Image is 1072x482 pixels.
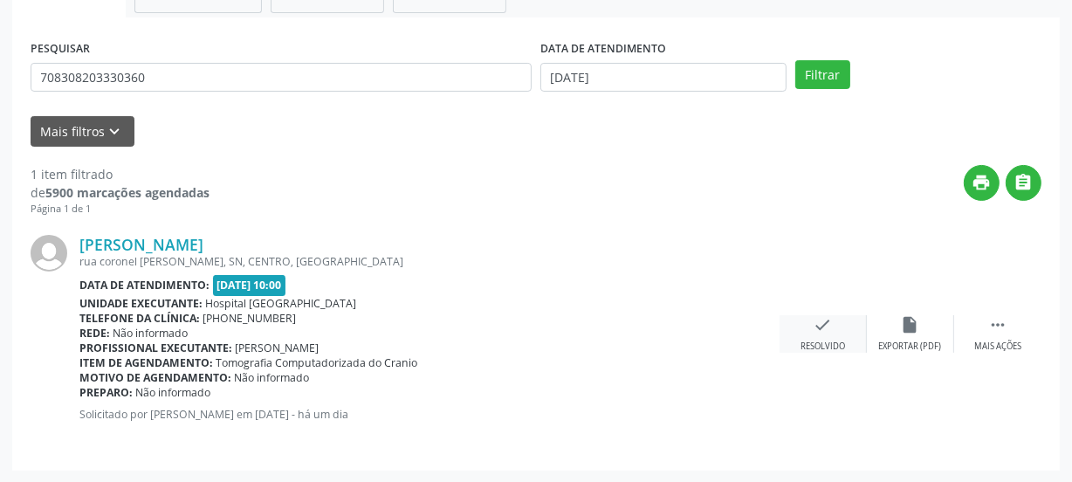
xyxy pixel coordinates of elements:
div: 1 item filtrado [31,165,210,183]
button: Filtrar [795,60,850,90]
span: [PERSON_NAME] [236,341,320,355]
button: Mais filtroskeyboard_arrow_down [31,116,134,147]
b: Data de atendimento: [79,278,210,293]
b: Preparo: [79,385,133,400]
b: Telefone da clínica: [79,311,200,326]
div: Exportar (PDF) [879,341,942,353]
div: Resolvido [801,341,845,353]
div: de [31,183,210,202]
span: Não informado [113,326,189,341]
input: Nome, CNS [31,63,532,93]
label: PESQUISAR [31,36,90,63]
button: print [964,165,1000,201]
div: Página 1 de 1 [31,202,210,217]
span: [PHONE_NUMBER] [203,311,297,326]
button:  [1006,165,1041,201]
div: Mais ações [974,341,1021,353]
i: print [972,173,992,192]
i:  [1014,173,1034,192]
p: Solicitado por [PERSON_NAME] em [DATE] - há um dia [79,407,780,422]
a: [PERSON_NAME] [79,235,203,254]
input: Selecione um intervalo [540,63,787,93]
i: keyboard_arrow_down [106,122,125,141]
div: rua coronel [PERSON_NAME], SN, CENTRO, [GEOGRAPHIC_DATA] [79,254,780,269]
b: Motivo de agendamento: [79,370,231,385]
b: Profissional executante: [79,341,232,355]
i:  [988,315,1007,334]
span: Não informado [235,370,310,385]
i: check [814,315,833,334]
span: Não informado [136,385,211,400]
label: DATA DE ATENDIMENTO [540,36,666,63]
b: Item de agendamento: [79,355,213,370]
span: Hospital [GEOGRAPHIC_DATA] [206,296,357,311]
img: img [31,235,67,272]
b: Rede: [79,326,110,341]
i: insert_drive_file [901,315,920,334]
strong: 5900 marcações agendadas [45,184,210,201]
span: [DATE] 10:00 [213,275,286,295]
span: Tomografia Computadorizada do Cranio [216,355,418,370]
b: Unidade executante: [79,296,203,311]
